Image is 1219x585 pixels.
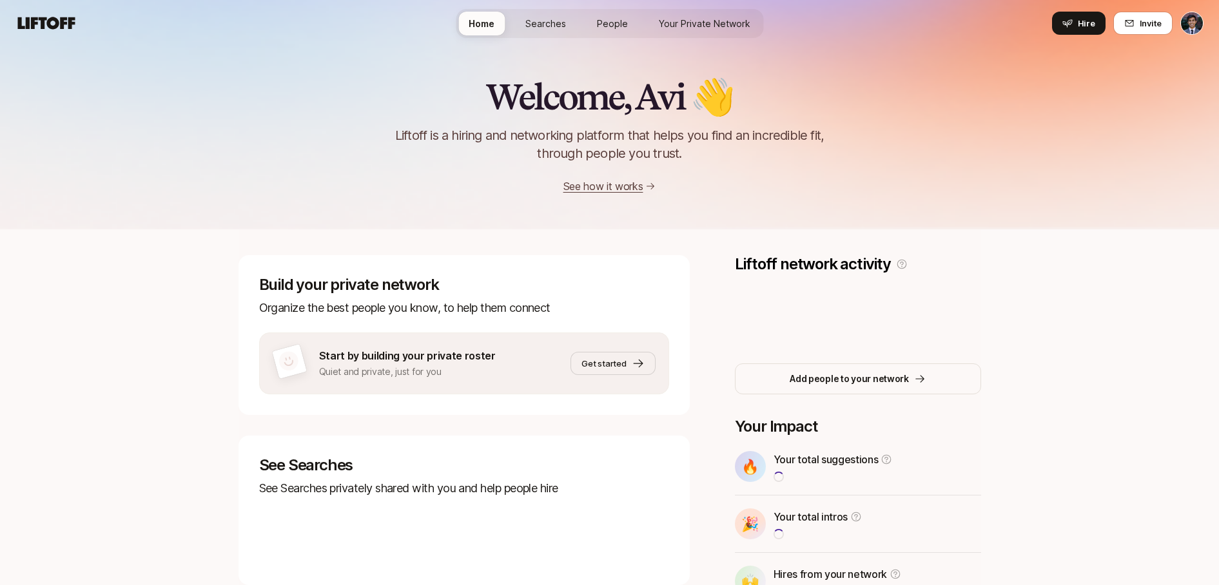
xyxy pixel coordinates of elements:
[379,126,841,162] p: Liftoff is a hiring and networking platform that helps you find an incredible fit, through people...
[259,299,669,317] p: Organize the best people you know, to help them connect
[735,451,766,482] div: 🔥
[774,566,888,582] p: Hires from your network
[735,255,891,273] p: Liftoff network activity
[319,347,496,364] p: Start by building your private roster
[649,12,761,35] a: Your Private Network
[515,12,576,35] a: Searches
[525,17,566,30] span: Searches
[570,352,655,375] button: Get started
[1052,12,1106,35] button: Hire
[319,364,496,379] p: Quiet and private, just for you
[581,357,626,370] span: Get started
[259,456,669,474] p: See Searches
[277,349,300,373] img: default-avatar.svg
[1180,12,1204,35] button: Avi Saraf
[469,17,494,30] span: Home
[1140,17,1162,30] span: Invite
[458,12,505,35] a: Home
[259,479,669,497] p: See Searches privately shared with you and help people hire
[1181,12,1203,34] img: Avi Saraf
[1113,12,1173,35] button: Invite
[485,77,733,116] h2: Welcome, Avi 👋
[587,12,638,35] a: People
[735,508,766,539] div: 🎉
[563,180,643,193] a: See how it works
[774,508,848,525] p: Your total intros
[259,276,669,294] p: Build your private network
[774,451,879,468] p: Your total suggestions
[597,17,628,30] span: People
[1078,17,1095,30] span: Hire
[735,417,981,436] p: Your Impact
[735,363,981,394] button: Add people to your network
[659,17,750,30] span: Your Private Network
[790,371,909,387] p: Add people to your network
